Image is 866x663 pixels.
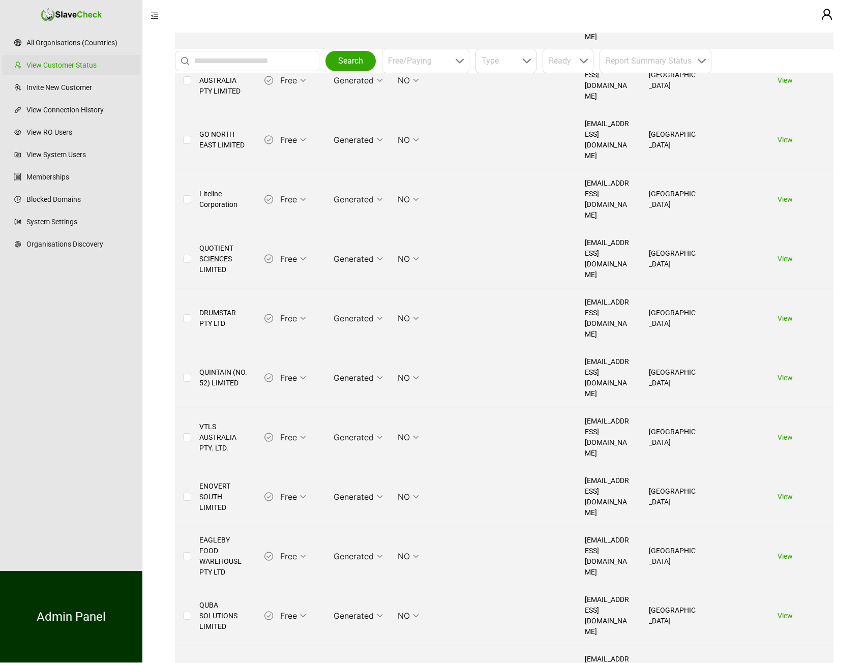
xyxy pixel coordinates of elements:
span: Free [280,370,306,385]
span: Generated [334,608,383,623]
td: [GEOGRAPHIC_DATA] [641,408,705,467]
td: [GEOGRAPHIC_DATA] [641,289,705,348]
a: View [778,314,793,322]
td: [GEOGRAPHIC_DATA] [641,467,705,527]
span: Free [280,311,306,326]
a: View [778,552,793,560]
span: Free [280,251,306,266]
td: QUOTIENT SCIENCES LIMITED [191,229,255,289]
span: Free [280,608,306,623]
a: View [778,136,793,144]
a: View RO Users [26,122,132,142]
td: [GEOGRAPHIC_DATA] [641,229,705,289]
span: Free [280,489,306,504]
span: Free [280,132,306,147]
td: GO NORTH EAST LIMITED [191,110,255,170]
a: View [778,612,793,620]
a: View [778,433,793,441]
td: [GEOGRAPHIC_DATA] [641,170,705,229]
td: [EMAIL_ADDRESS][DOMAIN_NAME] [577,467,641,527]
td: [EMAIL_ADDRESS][DOMAIN_NAME] [577,527,641,586]
a: System Settings [26,212,132,232]
span: NO [398,489,419,504]
a: Memberships [26,167,132,187]
span: NO [398,370,419,385]
span: Generated [334,73,383,88]
td: [EMAIL_ADDRESS][DOMAIN_NAME] [577,51,641,110]
a: View Connection History [26,100,132,120]
span: NO [398,608,419,623]
td: QUBA SOLUTIONS LIMITED [191,586,255,646]
a: View [778,374,793,382]
td: [EMAIL_ADDRESS][DOMAIN_NAME] [577,170,641,229]
a: View [778,255,793,263]
span: user [821,8,833,20]
span: NO [398,251,419,266]
td: [EMAIL_ADDRESS][DOMAIN_NAME] [577,586,641,646]
td: [EMAIL_ADDRESS][DOMAIN_NAME] [577,229,641,289]
a: Blocked Domains [26,189,132,209]
td: [EMAIL_ADDRESS][DOMAIN_NAME] [577,408,641,467]
span: Generated [334,489,383,504]
td: [GEOGRAPHIC_DATA] [641,586,705,646]
a: View [778,195,793,203]
a: View [778,76,793,84]
span: Free [280,549,306,564]
span: NO [398,549,419,564]
span: Search [338,55,363,67]
a: Organisations Discovery [26,234,132,254]
a: Invite New Customer [26,77,132,98]
span: Generated [334,370,383,385]
span: Generated [334,192,383,207]
span: NO [398,73,419,88]
td: [GEOGRAPHIC_DATA] [641,348,705,408]
td: [EMAIL_ADDRESS][DOMAIN_NAME] [577,110,641,170]
a: All Organisations (Countries) [26,33,132,53]
span: Free [280,73,306,88]
td: EAGLEBY FOOD WAREHOUSE PTY LTD [191,527,255,586]
span: Generated [334,311,383,326]
span: Free [280,192,306,207]
span: Free [280,430,306,445]
span: NO [398,192,419,207]
td: [EMAIL_ADDRESS][DOMAIN_NAME] [577,348,641,408]
span: NO [398,430,419,445]
button: Search [325,51,376,71]
td: QUINTAIN (NO. 52) LIMITED [191,348,255,408]
span: NO [398,132,419,147]
td: DRUMSTAR PTY LTD [191,289,255,348]
a: View [778,493,793,501]
span: Generated [334,549,383,564]
a: View Customer Status [26,55,132,75]
span: NO [398,311,419,326]
span: Generated [334,132,383,147]
td: Liteline Corporation [191,170,255,229]
td: FERROCUT AUSTRALIA PTY LIMITED [191,51,255,110]
td: [GEOGRAPHIC_DATA] [641,110,705,170]
td: [GEOGRAPHIC_DATA] [641,527,705,586]
a: View System Users [26,144,132,165]
span: Generated [334,251,383,266]
td: [EMAIL_ADDRESS][DOMAIN_NAME] [577,289,641,348]
span: Generated [334,430,383,445]
td: VTLS AUSTRALIA PTY. LTD. [191,408,255,467]
td: [GEOGRAPHIC_DATA] [641,51,705,110]
td: ENOVERT SOUTH LIMITED [191,467,255,527]
span: menu-fold [151,12,159,20]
